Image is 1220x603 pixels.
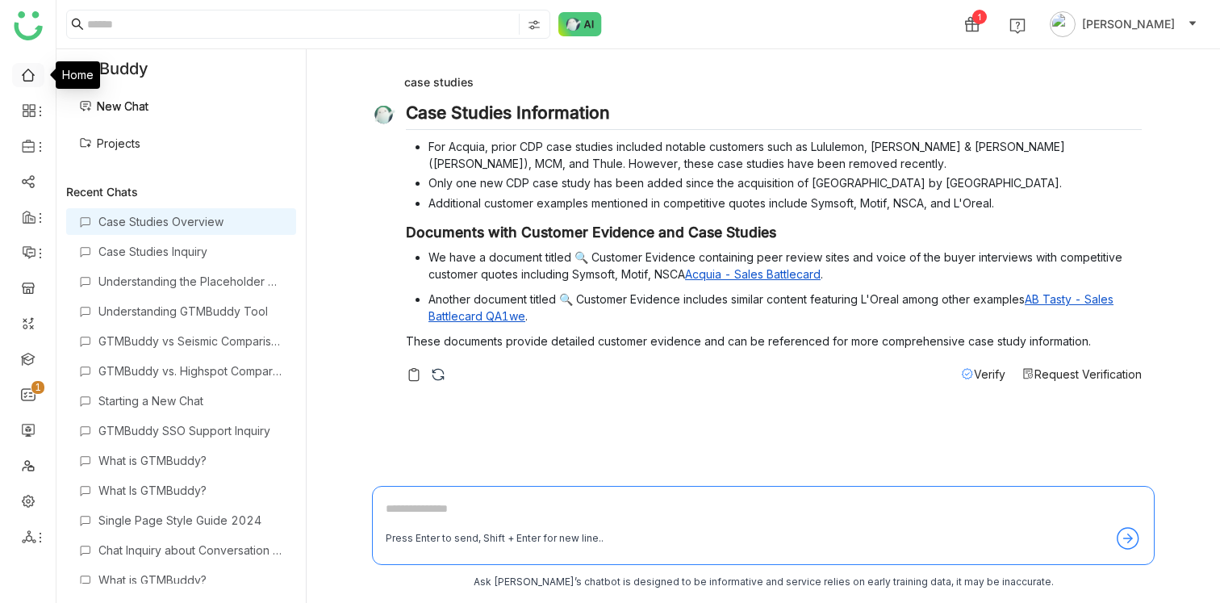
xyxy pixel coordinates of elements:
[35,379,41,396] p: 1
[98,304,283,318] div: Understanding GTMBuddy Tool
[98,245,283,258] div: Case Studies Inquiry
[428,174,1142,191] li: Only one new CDP case study has been added since the acquisition of [GEOGRAPHIC_DATA] by [GEOGRAP...
[406,103,1142,130] h2: Case Studies Information
[98,274,283,288] div: Understanding the Placeholder Syntax
[79,99,148,113] a: New Chat
[98,573,283,587] div: What is GTMBuddy?
[406,224,1142,241] h3: Documents with Customer Evidence and Case Studies
[31,381,44,394] nz-badge-sup: 1
[430,366,446,383] img: regenerate-askbuddy.svg
[372,70,395,93] img: 684a961782a3912df7c0ce26
[428,195,1142,211] li: Additional customer examples mentioned in competitive quotes include Symsoft, Motif, NSCA, and L'...
[56,61,100,89] div: Home
[1009,18,1026,34] img: help.svg
[98,484,283,497] div: What Is GTMBuddy?
[558,12,602,36] img: ask-buddy-normal.svg
[428,249,1142,283] p: We have a document titled 🔍 Customer Evidence containing peer review sites and voice of the buyer...
[974,367,1005,381] span: Verify
[98,543,283,557] div: Chat Inquiry about Conversation 685d306d
[14,11,43,40] img: logo
[98,215,283,228] div: Case Studies Overview
[56,49,306,88] div: Ask Buddy
[386,531,604,546] div: Press Enter to send, Shift + Enter for new line..
[428,291,1142,325] p: Another document titled 🔍 Customer Evidence includes similar content featuring L'Oreal among othe...
[972,10,987,24] div: 1
[1034,367,1142,381] span: Request Verification
[1047,11,1201,37] button: [PERSON_NAME]
[406,333,1142,350] p: These documents provide detailed customer evidence and can be referenced for more comprehensive c...
[685,267,821,281] a: Acquia - Sales Battlecard
[428,138,1142,172] li: For Acquia, prior CDP case studies included notable customers such as Lululemon, [PERSON_NAME] & ...
[98,424,283,438] div: GTMBuddy SSO Support Inquiry
[98,364,283,378] div: GTMBuddy vs. Highspot Comparison
[372,70,1142,93] div: case studies
[98,334,283,348] div: GTMBuddy vs Seismic Comparison
[66,185,296,199] div: Recent Chats
[372,575,1155,590] div: Ask [PERSON_NAME]’s chatbot is designed to be informative and service relies on early training da...
[79,136,140,150] a: Projects
[1082,15,1175,33] span: [PERSON_NAME]
[406,366,422,383] img: copy-askbuddy.svg
[98,513,283,527] div: Single Page Style Guide 2024
[98,394,283,408] div: Starting a New Chat
[98,454,283,467] div: What is GTMBuddy?
[528,19,541,31] img: search-type.svg
[1050,11,1076,37] img: avatar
